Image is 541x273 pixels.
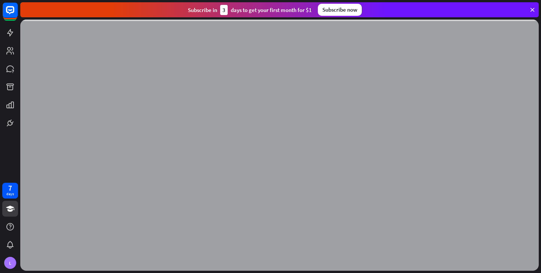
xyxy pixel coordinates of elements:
div: Subscribe now [318,4,362,16]
div: 7 [8,185,12,191]
div: 3 [220,5,228,15]
div: L [4,257,16,269]
a: 7 days [2,183,18,199]
div: Subscribe in days to get your first month for $1 [188,5,312,15]
div: days [6,191,14,197]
